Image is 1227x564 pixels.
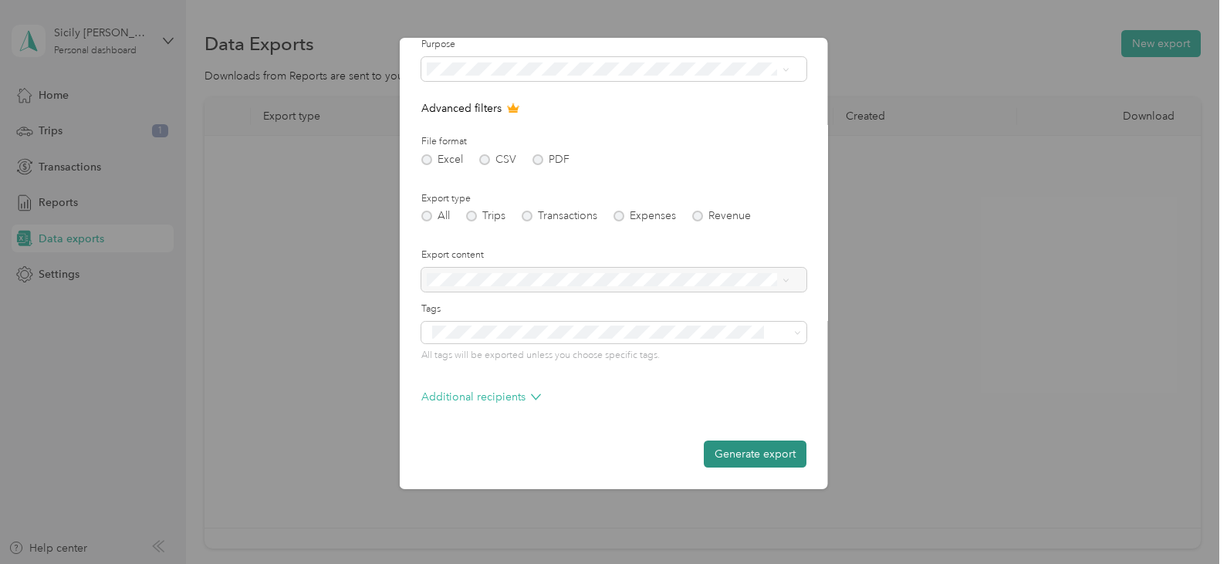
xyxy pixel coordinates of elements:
label: File format [421,135,806,149]
p: Additional recipients [421,389,541,405]
iframe: Everlance-gr Chat Button Frame [1141,478,1227,564]
label: Export type [421,192,806,206]
button: Generate export [704,441,806,468]
p: Advanced filters [421,100,806,117]
label: Tags [421,302,806,316]
label: Export content [421,248,806,262]
p: All tags will be exported unless you choose specific tags. [421,349,806,363]
label: Purpose [421,38,806,52]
